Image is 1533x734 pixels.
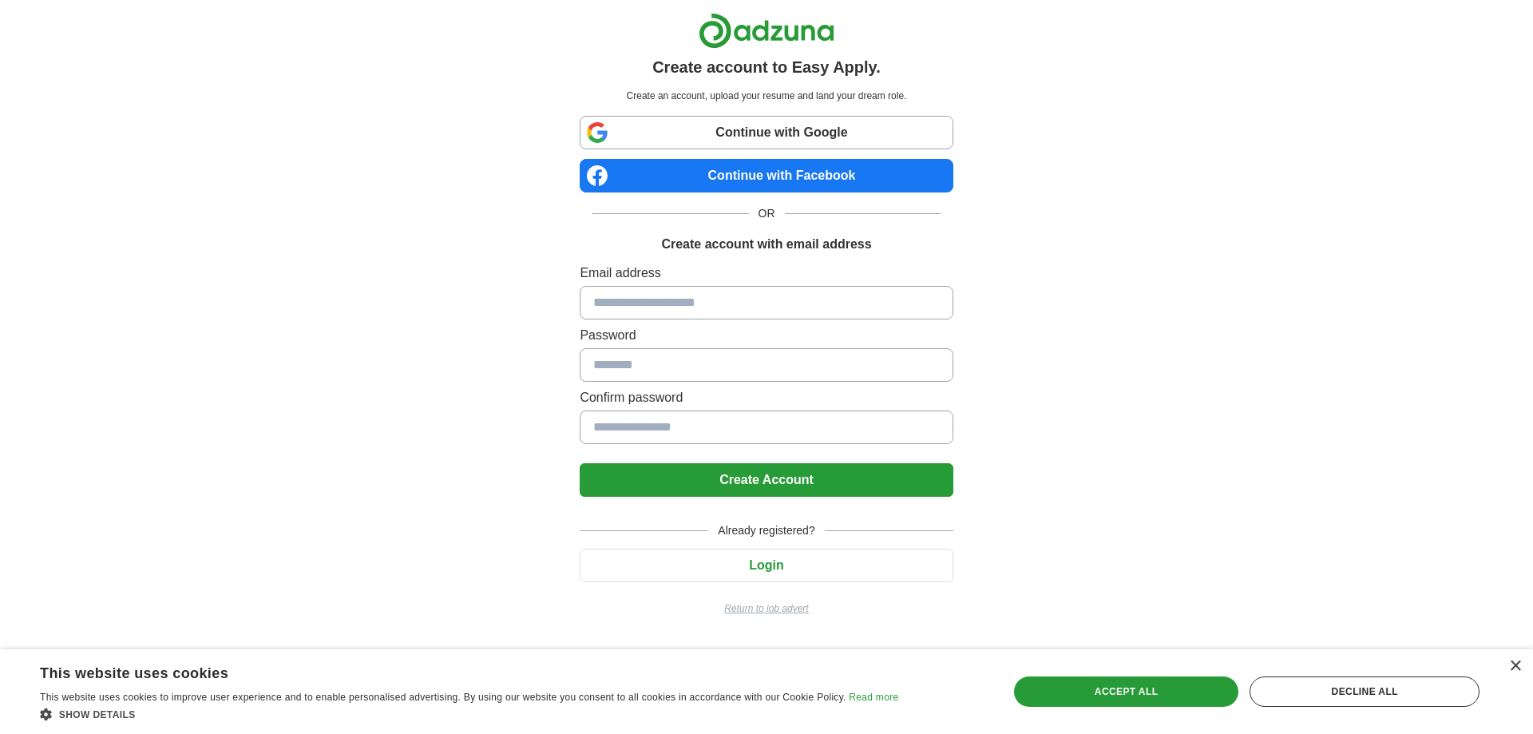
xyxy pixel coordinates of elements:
a: Return to job advert [580,601,953,616]
h1: Create account with email address [661,235,871,254]
span: Already registered? [708,522,824,539]
img: Adzuna logo [699,13,834,49]
button: Create Account [580,463,953,497]
h1: Create account to Easy Apply. [652,55,881,79]
div: Close [1509,661,1521,673]
label: Password [580,326,953,345]
label: Email address [580,264,953,283]
div: This website uses cookies [40,659,858,683]
a: Login [580,558,953,572]
a: Continue with Google [580,116,953,149]
div: Show details [40,706,898,722]
span: Show details [59,709,136,720]
p: Create an account, upload your resume and land your dream role. [583,89,949,103]
a: Read more, opens a new window [849,692,898,703]
button: Login [580,549,953,582]
div: Decline all [1250,676,1480,707]
label: Confirm password [580,388,953,407]
div: Accept all [1014,676,1239,707]
span: This website uses cookies to improve user experience and to enable personalised advertising. By u... [40,692,846,703]
a: Continue with Facebook [580,159,953,192]
span: OR [749,205,785,222]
